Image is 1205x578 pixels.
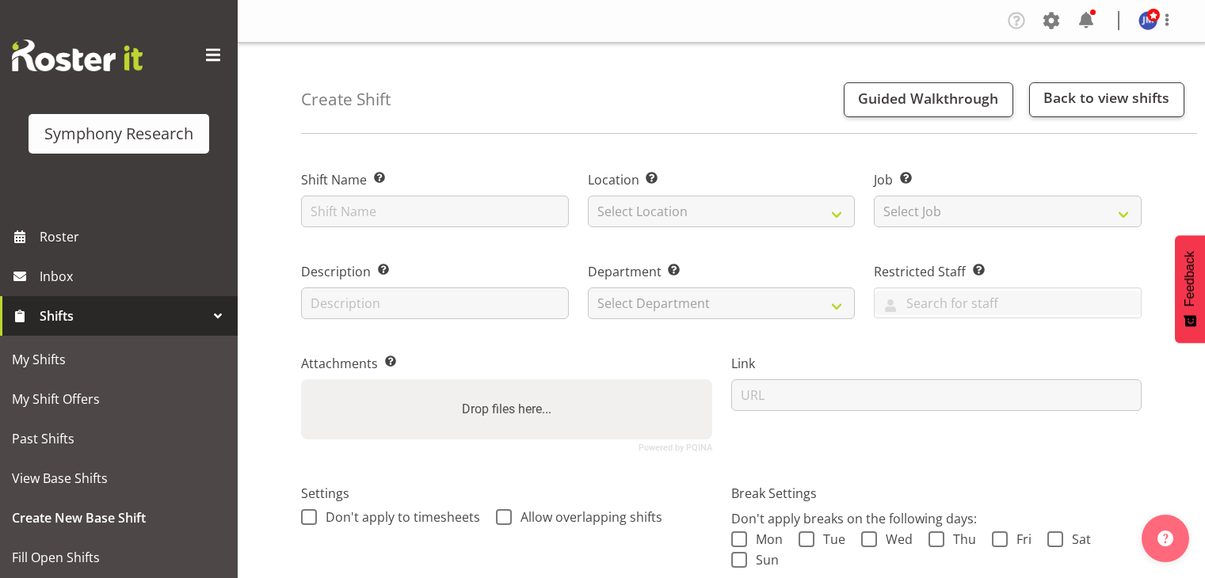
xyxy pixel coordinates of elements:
label: Link [731,354,1142,373]
a: Create New Base Shift [4,498,234,538]
a: My Shift Offers [4,379,234,419]
h4: Create Shift [301,90,391,108]
span: Allow overlapping shifts [512,509,662,525]
div: Symphony Research [44,122,193,146]
span: Thu [944,531,976,547]
label: Drop files here... [456,394,558,425]
span: Create New Base Shift [12,506,226,530]
label: Description [301,262,569,281]
span: View Base Shifts [12,466,226,490]
span: Feedback [1183,251,1197,306]
a: My Shifts [4,340,234,379]
label: Break Settings [731,484,1142,503]
span: Inbox [40,264,230,288]
a: Fill Open Shifts [4,538,234,577]
input: URL [731,379,1142,411]
span: Past Shifts [12,427,226,451]
span: Fill Open Shifts [12,546,226,569]
span: Shifts [40,304,206,328]
span: Wed [877,531,913,547]
a: Powered by PQINA [639,444,712,451]
span: Mon [747,531,783,547]
a: View Base Shifts [4,458,234,498]
label: Location [588,170,856,189]
label: Restricted Staff [874,262,1142,281]
input: Search for staff [875,291,1141,315]
input: Shift Name [301,196,569,227]
p: Don't apply breaks on the following days: [731,509,1142,528]
span: My Shift Offers [12,387,226,411]
img: jeremy-mcisaac7054.jpg [1138,11,1157,30]
span: Fri [1008,531,1031,547]
span: Sat [1063,531,1091,547]
a: Past Shifts [4,419,234,458]
span: Don't apply to timesheets [317,509,480,525]
button: Feedback - Show survey [1175,235,1205,343]
label: Job [874,170,1142,189]
span: Sun [747,552,779,568]
span: My Shifts [12,348,226,371]
label: Shift Name [301,170,569,189]
a: Back to view shifts [1029,82,1184,117]
span: Roster [40,225,230,249]
label: Attachments [301,354,712,373]
label: Settings [301,484,712,503]
span: Guided Walkthrough [858,89,998,108]
img: help-xxl-2.png [1157,530,1173,546]
span: Tue [814,531,845,547]
input: Description [301,287,569,319]
label: Department [588,262,856,281]
button: Guided Walkthrough [844,82,1013,117]
img: Rosterit website logo [12,40,143,71]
